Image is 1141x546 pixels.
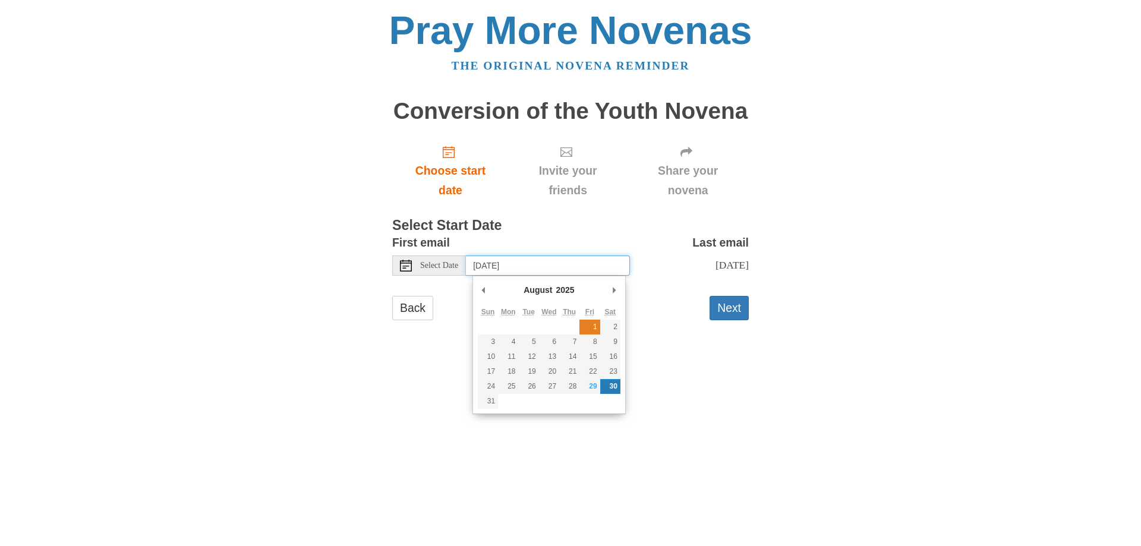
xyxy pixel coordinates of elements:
abbr: Friday [585,308,594,316]
div: 2025 [554,281,576,299]
button: 19 [519,364,539,379]
h1: Conversion of the Youth Novena [392,99,749,124]
button: 5 [519,334,539,349]
abbr: Sunday [481,308,495,316]
label: First email [392,233,450,253]
span: Invite your friends [521,161,615,200]
span: Choose start date [404,161,497,200]
a: Back [392,296,433,320]
a: Choose start date [392,135,509,206]
abbr: Thursday [563,308,576,316]
button: 18 [498,364,518,379]
button: 22 [579,364,600,379]
button: 7 [559,334,579,349]
abbr: Saturday [604,308,616,316]
button: Next [710,296,749,320]
button: 12 [519,349,539,364]
span: [DATE] [716,259,749,271]
button: 2 [600,320,620,334]
div: August [522,281,554,299]
label: Last email [692,233,749,253]
span: Share your novena [639,161,737,200]
button: 3 [478,334,498,349]
button: 24 [478,379,498,394]
button: 6 [539,334,559,349]
input: Use the arrow keys to pick a date [466,255,630,276]
abbr: Tuesday [522,308,534,316]
button: 4 [498,334,518,349]
button: 17 [478,364,498,379]
button: 1 [579,320,600,334]
button: 11 [498,349,518,364]
abbr: Wednesday [541,308,556,316]
button: Previous Month [478,281,490,299]
a: Pray More Novenas [389,8,752,52]
button: 21 [559,364,579,379]
button: 28 [559,379,579,394]
button: 10 [478,349,498,364]
abbr: Monday [501,308,516,316]
span: Select Date [420,261,458,270]
h3: Select Start Date [392,218,749,233]
button: 30 [600,379,620,394]
button: 13 [539,349,559,364]
button: 26 [519,379,539,394]
a: The original novena reminder [452,59,690,72]
div: Click "Next" to confirm your start date first. [509,135,627,206]
button: 9 [600,334,620,349]
button: 14 [559,349,579,364]
button: 20 [539,364,559,379]
button: 31 [478,394,498,409]
button: 8 [579,334,600,349]
div: Click "Next" to confirm your start date first. [627,135,749,206]
button: 15 [579,349,600,364]
button: 29 [579,379,600,394]
button: 23 [600,364,620,379]
button: 25 [498,379,518,394]
button: Next Month [609,281,620,299]
button: 16 [600,349,620,364]
button: 27 [539,379,559,394]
